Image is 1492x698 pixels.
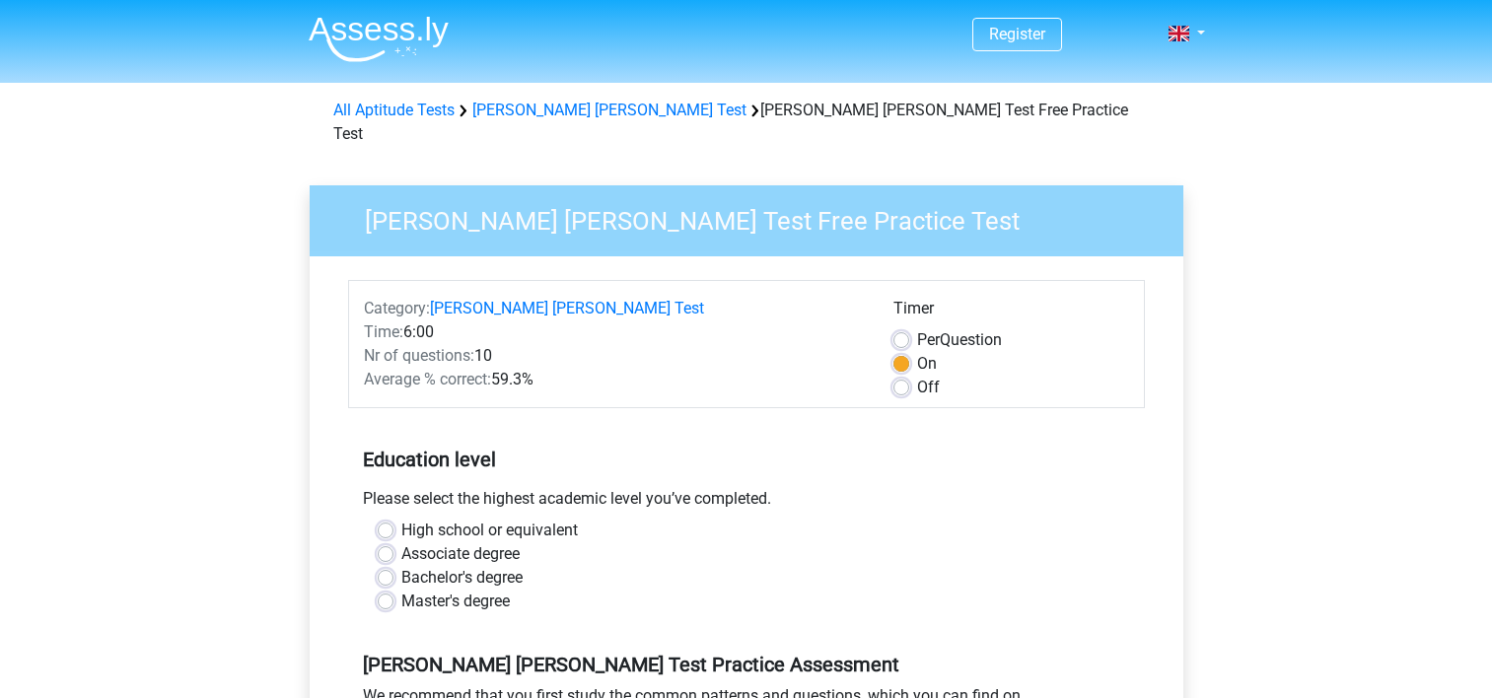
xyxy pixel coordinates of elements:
h5: [PERSON_NAME] [PERSON_NAME] Test Practice Assessment [363,653,1130,676]
label: Associate degree [401,542,520,566]
a: [PERSON_NAME] [PERSON_NAME] Test [472,101,746,119]
label: Master's degree [401,590,510,613]
label: Off [917,376,940,399]
span: Average % correct: [364,370,491,388]
label: On [917,352,937,376]
a: All Aptitude Tests [333,101,455,119]
div: [PERSON_NAME] [PERSON_NAME] Test Free Practice Test [325,99,1168,146]
span: Nr of questions: [364,346,474,365]
div: 10 [349,344,879,368]
div: 59.3% [349,368,879,391]
label: Question [917,328,1002,352]
h3: [PERSON_NAME] [PERSON_NAME] Test Free Practice Test [341,198,1169,237]
div: Timer [893,297,1129,328]
span: Time: [364,322,403,341]
span: Per [917,330,940,349]
a: [PERSON_NAME] [PERSON_NAME] Test [430,299,704,317]
img: Assessly [309,16,449,62]
label: Bachelor's degree [401,566,523,590]
div: Please select the highest academic level you’ve completed. [348,487,1145,519]
h5: Education level [363,440,1130,479]
label: High school or equivalent [401,519,578,542]
a: Register [989,25,1045,43]
span: Category: [364,299,430,317]
div: 6:00 [349,320,879,344]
